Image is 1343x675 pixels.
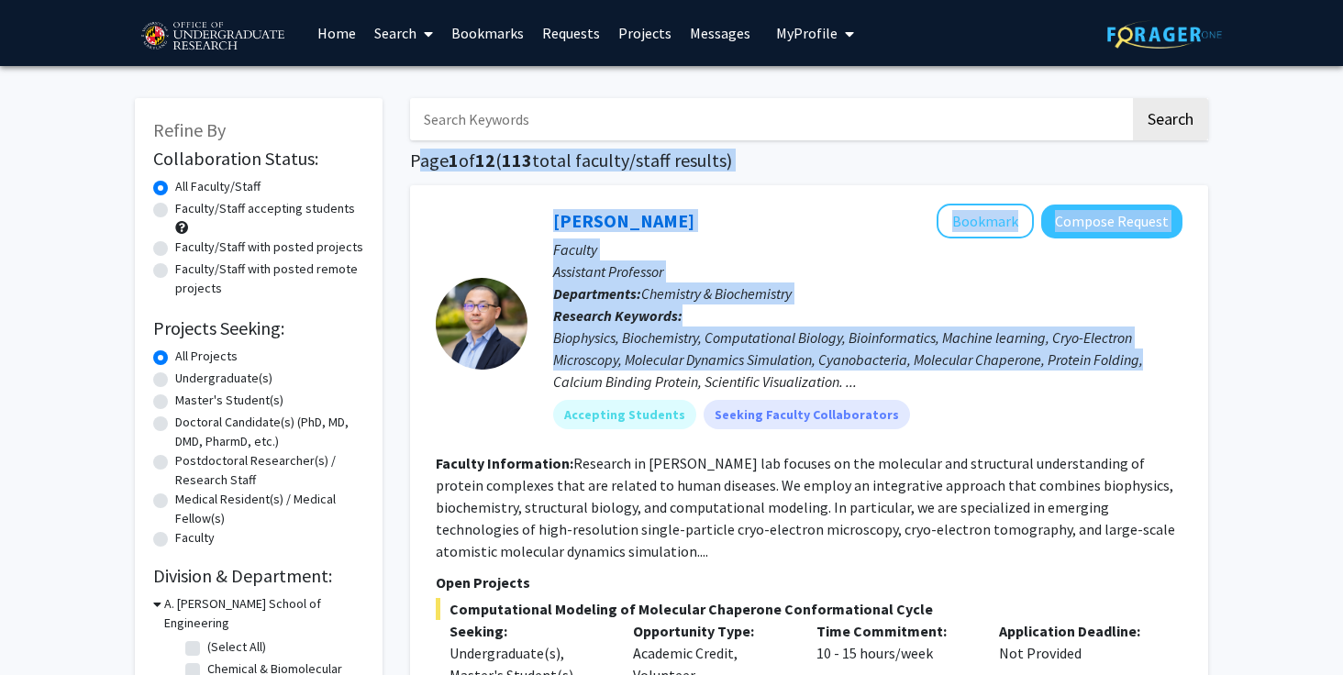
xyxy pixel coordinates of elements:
label: Faculty/Staff with posted remote projects [175,260,364,298]
fg-read-more: Research in [PERSON_NAME] lab focuses on the molecular and structural understanding of protein co... [436,454,1175,560]
span: Chemistry & Biochemistry [641,284,792,303]
label: All Projects [175,347,238,366]
img: ForagerOne Logo [1107,20,1222,49]
a: Search [365,1,442,65]
span: My Profile [776,24,838,42]
h2: Projects Seeking: [153,317,364,339]
p: Open Projects [436,571,1182,593]
h2: Collaboration Status: [153,148,364,170]
a: Messages [681,1,760,65]
h1: Page of ( total faculty/staff results) [410,149,1208,172]
a: Projects [609,1,681,65]
p: Seeking: [450,620,605,642]
span: Refine By [153,118,226,141]
b: Departments: [553,284,641,303]
span: Computational Modeling of Molecular Chaperone Conformational Cycle [436,598,1182,620]
input: Search Keywords [410,98,1130,140]
label: Doctoral Candidate(s) (PhD, MD, DMD, PharmD, etc.) [175,413,364,451]
span: 113 [502,149,532,172]
label: Faculty/Staff with posted projects [175,238,363,257]
p: Time Commitment: [816,620,972,642]
span: 1 [449,149,459,172]
label: All Faculty/Staff [175,177,261,196]
p: Opportunity Type: [633,620,789,642]
a: Bookmarks [442,1,533,65]
h2: Division & Department: [153,565,364,587]
b: Faculty Information: [436,454,573,472]
button: Compose Request to Yanxin Liu [1041,205,1182,238]
a: [PERSON_NAME] [553,209,694,232]
h3: A. [PERSON_NAME] School of Engineering [164,594,364,633]
button: Add Yanxin Liu to Bookmarks [937,204,1034,238]
label: Medical Resident(s) / Medical Fellow(s) [175,490,364,528]
iframe: Chat [14,592,78,661]
label: (Select All) [207,637,266,657]
button: Search [1133,98,1208,140]
mat-chip: Accepting Students [553,400,696,429]
label: Postdoctoral Researcher(s) / Research Staff [175,451,364,490]
label: Faculty [175,528,215,548]
mat-chip: Seeking Faculty Collaborators [704,400,910,429]
label: Faculty/Staff accepting students [175,199,355,218]
span: 12 [475,149,495,172]
p: Assistant Professor [553,260,1182,282]
p: Faculty [553,238,1182,260]
a: Requests [533,1,609,65]
img: University of Maryland Logo [135,14,290,60]
b: Research Keywords: [553,306,683,325]
label: Master's Student(s) [175,391,283,410]
a: Home [308,1,365,65]
label: Undergraduate(s) [175,369,272,388]
div: Biophysics, Biochemistry, Computational Biology, Bioinformatics, Machine learning, Cryo-Electron ... [553,326,1182,393]
p: Application Deadline: [999,620,1155,642]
